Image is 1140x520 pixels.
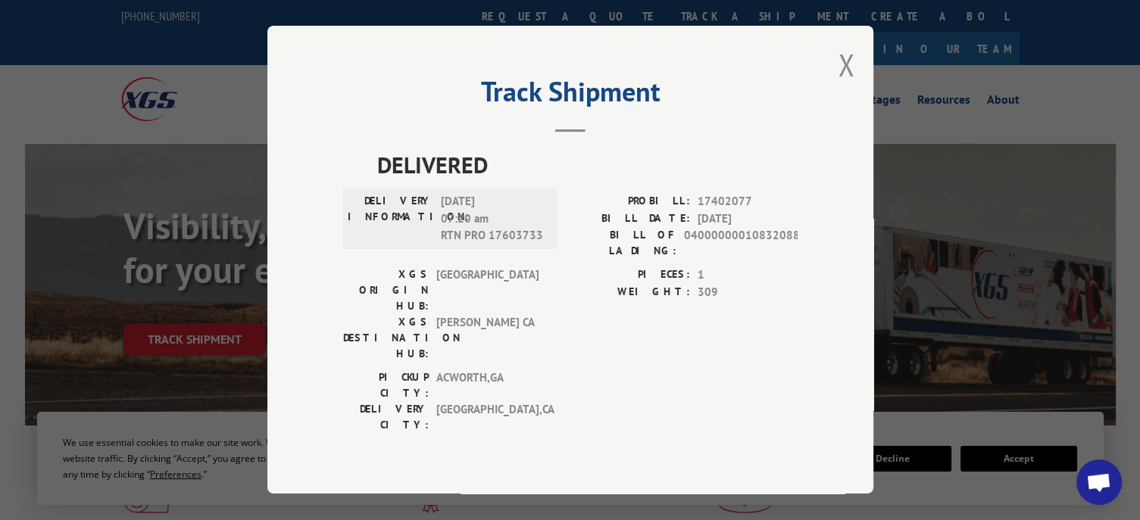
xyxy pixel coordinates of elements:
[343,401,429,433] label: DELIVERY CITY:
[343,266,429,314] label: XGS ORIGIN HUB:
[570,210,690,228] label: BILL DATE:
[343,314,429,362] label: XGS DESTINATION HUB:
[570,266,690,284] label: PIECES:
[684,227,798,259] span: 04000000010832088
[436,401,539,433] span: [GEOGRAPHIC_DATA] , CA
[570,193,690,210] label: PROBILL:
[436,369,539,401] span: ACWORTH , GA
[436,314,539,362] span: [PERSON_NAME] CA
[570,227,676,259] label: BILL OF LADING:
[698,284,798,301] span: 309
[698,266,798,284] span: 1
[436,266,539,314] span: [GEOGRAPHIC_DATA]
[441,193,543,244] span: [DATE] 07:20 am RTN PRO 17603733
[570,284,690,301] label: WEIGHT:
[343,369,429,401] label: PICKUP CITY:
[838,45,854,85] button: Close modal
[348,193,433,244] label: DELIVERY INFORMATION:
[698,210,798,228] span: [DATE]
[343,81,798,110] h2: Track Shipment
[698,193,798,210] span: 17402077
[1076,459,1122,505] div: Open chat
[377,148,798,182] span: DELIVERED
